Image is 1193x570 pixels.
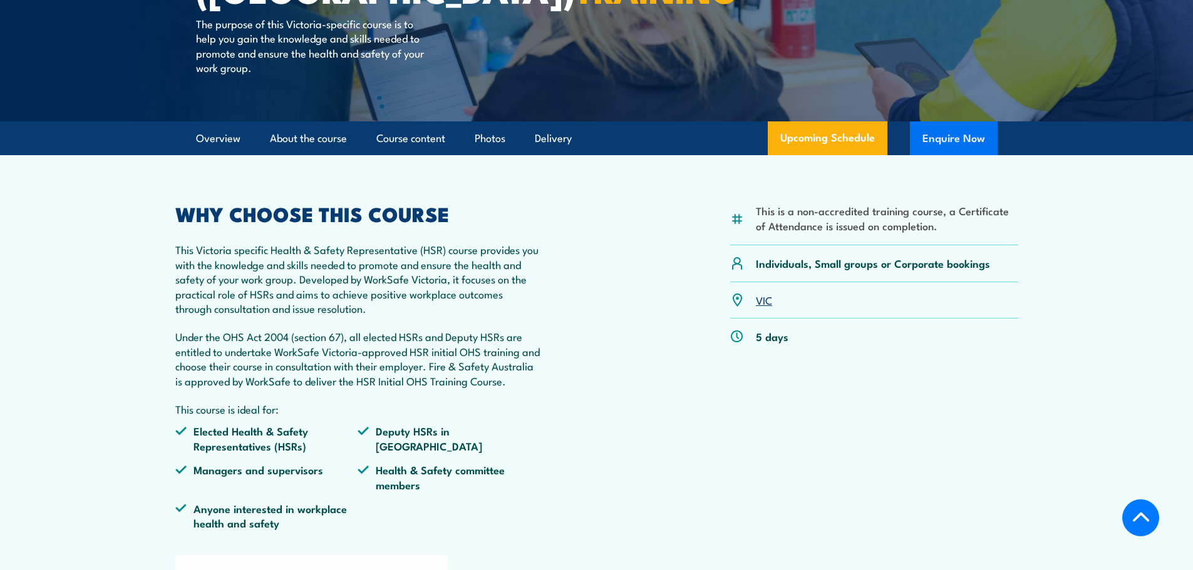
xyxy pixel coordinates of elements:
[358,424,540,453] li: Deputy HSRs in [GEOGRAPHIC_DATA]
[175,402,541,416] p: This course is ideal for:
[175,462,358,492] li: Managers and supervisors
[376,122,445,155] a: Course content
[196,16,425,75] p: The purpose of this Victoria-specific course is to help you gain the knowledge and skills needed ...
[175,242,541,315] p: This Victoria specific Health & Safety Representative (HSR) course provides you with the knowledg...
[756,292,772,307] a: VIC
[910,121,998,155] button: Enquire Now
[756,329,788,344] p: 5 days
[535,122,572,155] a: Delivery
[358,462,540,492] li: Health & Safety committee members
[196,122,240,155] a: Overview
[175,329,541,388] p: Under the OHS Act 2004 (section 67), all elected HSRs and Deputy HSRs are entitled to undertake W...
[175,205,541,222] h2: WHY CHOOSE THIS COURSE
[175,501,358,531] li: Anyone interested in workplace health and safety
[175,424,358,453] li: Elected Health & Safety Representatives (HSRs)
[756,203,1018,233] li: This is a non-accredited training course, a Certificate of Attendance is issued on completion.
[756,256,990,270] p: Individuals, Small groups or Corporate bookings
[270,122,347,155] a: About the course
[475,122,505,155] a: Photos
[768,121,887,155] a: Upcoming Schedule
